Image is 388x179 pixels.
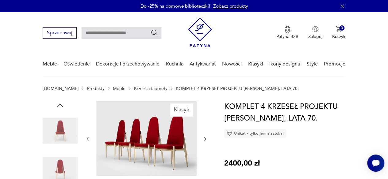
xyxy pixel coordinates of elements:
a: Sprzedawaj [43,31,77,35]
p: Zaloguj [308,34,322,39]
img: Ikona medalu [284,26,290,33]
a: Dekoracje i przechowywanie [96,52,159,76]
p: Patyna B2B [276,34,298,39]
div: 0 [339,25,344,31]
img: Ikona koszyka [336,26,342,32]
a: Meble [43,52,57,76]
img: Ikona diamentu [227,131,232,136]
iframe: Smartsupp widget button [367,155,384,172]
a: Krzesła i taborety [134,86,167,91]
a: Ikona medaluPatyna B2B [276,26,298,39]
a: Klasyki [248,52,263,76]
button: Zaloguj [308,26,322,39]
a: Oświetlenie [63,52,90,76]
button: Szukaj [151,29,158,36]
a: Meble [113,86,125,91]
button: Sprzedawaj [43,27,77,39]
div: Unikat - tylko jedna sztuka! [224,129,286,138]
img: Ikonka użytkownika [312,26,318,32]
button: 0Koszyk [332,26,345,39]
p: KOMPLET 4 KRZESEŁ PROJEKTU [PERSON_NAME], LATA 70. [176,86,299,91]
h1: KOMPLET 4 KRZESEŁ PROJEKTU [PERSON_NAME], LATA 70. [224,101,345,124]
a: Produkty [87,86,105,91]
a: Antykwariat [190,52,216,76]
a: Kuchnia [166,52,183,76]
img: Zdjęcie produktu KOMPLET 4 KRZESEŁ PROJEKTU MIROSLAVA NAVRATILA, LATA 70. [43,113,78,148]
a: [DOMAIN_NAME] [43,86,79,91]
p: Do -25% na domowe biblioteczki! [140,3,210,9]
img: Zdjęcie produktu KOMPLET 4 KRZESEŁ PROJEKTU MIROSLAVA NAVRATILA, LATA 70. [96,101,197,176]
button: Patyna B2B [276,26,298,39]
a: Ikony designu [269,52,300,76]
img: Patyna - sklep z meblami i dekoracjami vintage [188,17,212,47]
p: 2400,00 zł [224,158,260,169]
div: Klasyk [170,103,193,116]
p: Koszyk [332,34,345,39]
a: Style [306,52,317,76]
a: Nowości [222,52,242,76]
a: Zobacz produkty [213,3,248,9]
a: Promocje [324,52,345,76]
